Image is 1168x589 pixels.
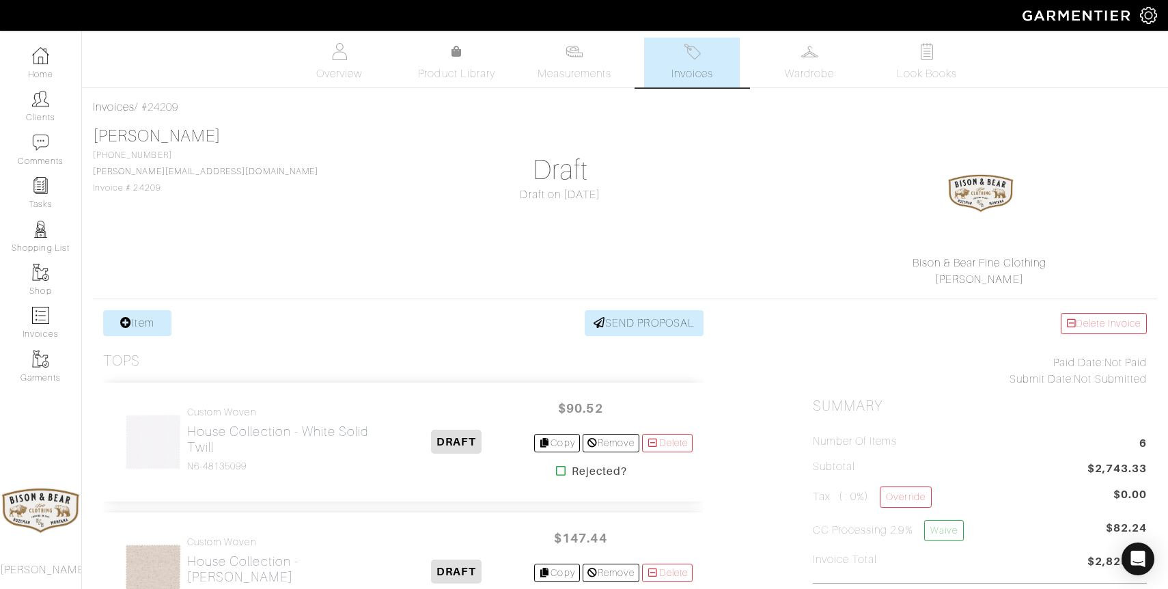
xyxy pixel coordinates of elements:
a: Invoices [644,38,740,87]
img: comment-icon-a0a6a9ef722e966f86d9cbdc48e553b5cf19dbc54f86b18d962a5391bc8f6eb6.png [32,134,49,151]
h5: Invoice Total [813,553,878,566]
img: 1yXh2HH4tuYUbdo6fnAe5gAv.png [947,159,1015,228]
span: Measurements [538,66,612,82]
img: garments-icon-b7da505a4dc4fd61783c78ac3ca0ef83fa9d6f193b1c9dc38574b1d14d53ca28.png [32,351,49,368]
span: Look Books [897,66,958,82]
img: gear-icon-white-bd11855cb880d31180b6d7d6211b90ccbf57a29d726f0c71d8c61bd08dd39cc2.png [1140,7,1157,24]
img: XbxPtCLPfzmdDo93VRTqWAQk [124,413,182,471]
h4: Custom Woven [187,407,379,418]
img: measurements-466bbee1fd09ba9460f595b01e5d73f9e2bff037440d3c8f018324cb6cdf7a4a.svg [566,43,583,60]
h2: Summary [813,398,1147,415]
h2: House Collection - [PERSON_NAME] [187,553,379,585]
img: stylists-icon-eb353228a002819b7ec25b43dbf5f0378dd9e0616d9560372ff212230b889e62.png [32,221,49,238]
span: $147.44 [540,523,622,553]
a: [PERSON_NAME] [93,127,221,145]
div: Not Paid Not Submitted [813,355,1147,387]
a: Remove [583,434,639,452]
h5: Number of Items [813,435,898,448]
a: Invoices [93,101,135,113]
h5: Subtotal [813,461,855,474]
span: Submit Date: [1010,373,1074,385]
strong: Rejected? [572,463,627,480]
a: Wardrobe [762,38,857,87]
span: $0.00 [1113,487,1147,503]
img: orders-icon-0abe47150d42831381b5fb84f609e132dff9fe21cb692f30cb5eec754e2cba89.png [32,307,49,324]
img: orders-27d20c2124de7fd6de4e0e44c1d41de31381a507db9b33961299e4e07d508b8c.svg [684,43,701,60]
span: [PHONE_NUMBER] Invoice # 24209 [93,150,318,193]
span: DRAFT [431,560,481,584]
span: 6 [1139,435,1147,454]
span: $90.52 [540,394,622,423]
h1: Draft [393,154,727,187]
h3: Tops [103,353,140,370]
span: $2,825.57 [1087,553,1147,572]
a: Delete [642,564,693,582]
a: Remove [583,564,639,582]
a: Copy [534,434,580,452]
a: Delete Invoice [1061,313,1147,334]
span: Product Library [418,66,495,82]
img: clients-icon-6bae9207a08558b7cb47a8932f037763ab4055f8c8b6bfacd5dc20c3e0201464.png [32,90,49,107]
div: / #24209 [93,99,1157,115]
h4: Custom Woven [187,536,379,548]
h5: Tax ( : 0%) [813,487,932,508]
img: dashboard-icon-dbcd8f5a0b271acd01030246c82b418ddd0df26cd7fceb0bd07c9910d44c42f6.png [32,47,49,64]
a: SEND PROPOSAL [585,310,704,336]
div: Draft on [DATE] [393,187,727,203]
a: Look Books [879,38,975,87]
h4: N6-48135099 [187,461,379,472]
span: $82.24 [1106,520,1147,547]
a: Overview [292,38,387,87]
a: Waive [924,520,964,541]
span: $2,743.33 [1087,461,1147,479]
div: Open Intercom Messenger [1122,543,1154,575]
a: Item [103,310,171,336]
h2: House Collection - White Solid Twill [187,424,379,455]
a: [PERSON_NAME][EMAIL_ADDRESS][DOMAIN_NAME] [93,167,318,176]
a: Custom Woven House Collection - White Solid Twill N6-48135099 [187,407,379,472]
h5: CC Processing 2.9% [813,520,964,541]
a: Bison & Bear Fine Clothing [913,257,1046,269]
span: Wardrobe [785,66,834,82]
a: Measurements [527,38,623,87]
span: DRAFT [431,430,481,454]
span: Invoices [671,66,713,82]
a: Product Library [409,44,505,82]
a: Copy [534,564,580,582]
img: todo-9ac3debb85659649dc8f770b8b6100bb5dab4b48dedcbae339e5042a72dfd3cc.svg [919,43,936,60]
span: Overview [316,66,362,82]
a: [PERSON_NAME] [935,273,1024,286]
a: Override [880,487,931,508]
img: basicinfo-40fd8af6dae0f16599ec9e87c0ef1c0a1fdea2edbe929e3d69a839185d80c458.svg [331,43,348,60]
img: wardrobe-487a4870c1b7c33e795ec22d11cfc2ed9d08956e64fb3008fe2437562e282088.svg [801,43,818,60]
span: Paid Date: [1053,357,1104,369]
img: reminder-icon-8004d30b9f0a5d33ae49ab947aed9ed385cf756f9e5892f1edd6e32f2345188e.png [32,177,49,194]
img: garmentier-logo-header-white-b43fb05a5012e4ada735d5af1a66efaba907eab6374d6393d1fbf88cb4ef424d.png [1016,3,1140,27]
a: Delete [642,434,693,452]
img: garments-icon-b7da505a4dc4fd61783c78ac3ca0ef83fa9d6f193b1c9dc38574b1d14d53ca28.png [32,264,49,281]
